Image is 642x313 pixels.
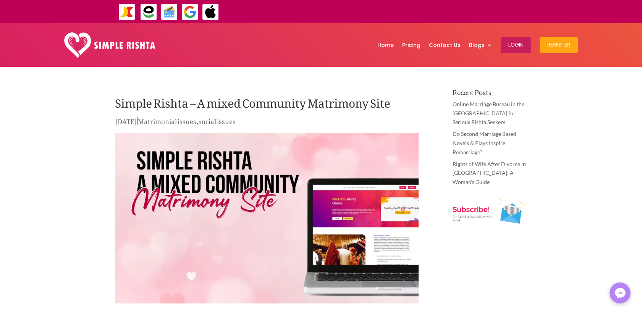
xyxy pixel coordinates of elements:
strong: جاز کیش [491,5,507,18]
img: EasyPaisa-icon [140,3,157,21]
a: Login [501,25,531,65]
a: Home [377,25,394,65]
strong: ایزی پیسہ [472,5,489,18]
img: ApplePay-icon [202,3,219,21]
a: Pricing [402,25,420,65]
p: | , [115,116,419,131]
img: Credit Cards [161,3,178,21]
a: Contact Us [429,25,461,65]
h1: Simple Rishta – A mixed Community Matrimony Site [115,89,419,116]
h4: Recent Posts [453,89,527,100]
a: Rights of Wife After Divorce in [GEOGRAPHIC_DATA]: A Woman’s Guide [453,161,526,186]
a: Matrimonial issues [138,112,196,128]
span: [DATE] [115,112,137,128]
a: Do Second Marriage Based Novels & Plays Inspire Remarriage? [453,131,516,155]
img: Messenger [613,286,628,301]
img: JazzCash-icon [118,3,136,21]
a: social issues [199,112,236,128]
button: Login [501,37,531,53]
button: Register [540,37,578,53]
a: Register [540,25,578,65]
a: Online Marriage Bureau in the [GEOGRAPHIC_DATA] for Serious Rishta Seekers [453,101,524,126]
img: Community Matrimony [115,133,419,303]
img: GooglePay-icon [181,3,199,21]
a: Blogs [469,25,492,65]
